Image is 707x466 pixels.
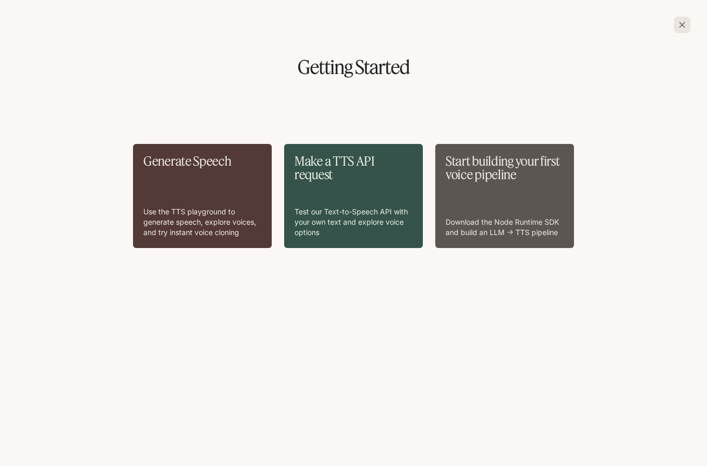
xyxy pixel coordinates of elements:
a: Start building your first voice pipelineDownload the Node Runtime SDK and build an LLM → TTS pipe... [435,144,574,248]
a: Make a TTS API requestTest our Text-to-Speech API with your own text and explore voice options [284,144,423,248]
p: Download the Node Runtime SDK and build an LLM → TTS pipeline [446,217,564,238]
h1: Getting Started [17,58,690,77]
p: Use the TTS playground to generate speech, explore voices, and try instant voice cloning [143,207,261,238]
p: Start building your first voice pipeline [446,154,564,182]
a: Generate SpeechUse the TTS playground to generate speech, explore voices, and try instant voice c... [133,144,272,248]
p: Generate Speech [143,154,261,168]
p: Test our Text-to-Speech API with your own text and explore voice options [294,207,413,238]
p: Make a TTS API request [294,154,413,182]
